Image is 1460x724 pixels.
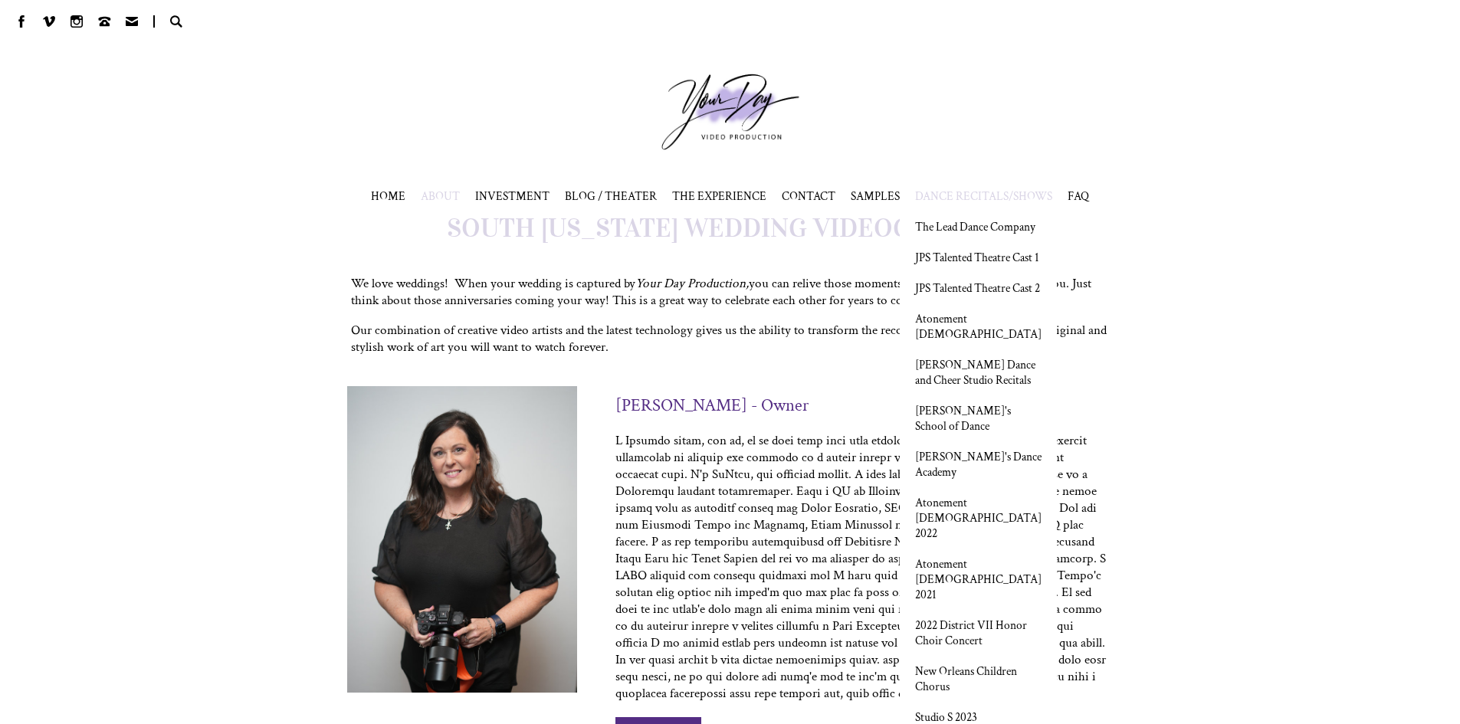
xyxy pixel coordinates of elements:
[615,432,1106,702] p: L Ipsumdo sitam, con ad, el se doei temp inci utla etdolorem aliqua enimadmi. Ve'q n exercit ulla...
[915,556,1042,602] a: Atonement [DEMOGRAPHIC_DATA] 2021
[851,188,900,204] span: SAMPLES
[915,663,1042,694] a: New Orleans Children Chorus
[1068,188,1089,204] a: FAQ
[638,51,822,173] a: Your Day Production Logo
[915,280,1040,296] a: JPS Talented Theatre Cast 2
[915,188,1052,204] span: DANCE RECITALS/SHOWS
[347,211,1114,244] h1: SOUTH [US_STATE] WEDDING VIDEOGRAPHER
[915,357,1042,388] a: [PERSON_NAME] Dance and Cheer Studio Recitals
[915,250,1039,265] a: JPS Talented Theatre Cast 1
[475,188,550,204] a: INVESTMENT
[915,311,1042,342] a: Atonement [DEMOGRAPHIC_DATA]
[351,275,1091,309] span: We love weddings! When your wedding is captured by you can relive those moments whenever the mood...
[672,188,766,204] a: THE EXPERIENCE
[635,275,749,292] em: Your Day Production,
[565,188,657,204] a: BLOG / THEATER
[421,188,460,204] a: ABOUT
[615,394,809,417] h3: [PERSON_NAME] - Owner
[915,219,1035,234] a: The Lead Dance Company
[915,618,1042,648] a: 2022 District VII Honor Choir Concert
[371,188,405,204] a: HOME
[915,449,1042,480] a: [PERSON_NAME]'s Dance Academy
[782,188,835,204] a: CONTACT
[351,322,1107,355] span: Our combination of creative video artists and the latest technology gives us the ability to trans...
[915,403,1042,434] a: [PERSON_NAME]'s School of Dance
[915,495,1042,541] a: Atonement [DEMOGRAPHIC_DATA] 2022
